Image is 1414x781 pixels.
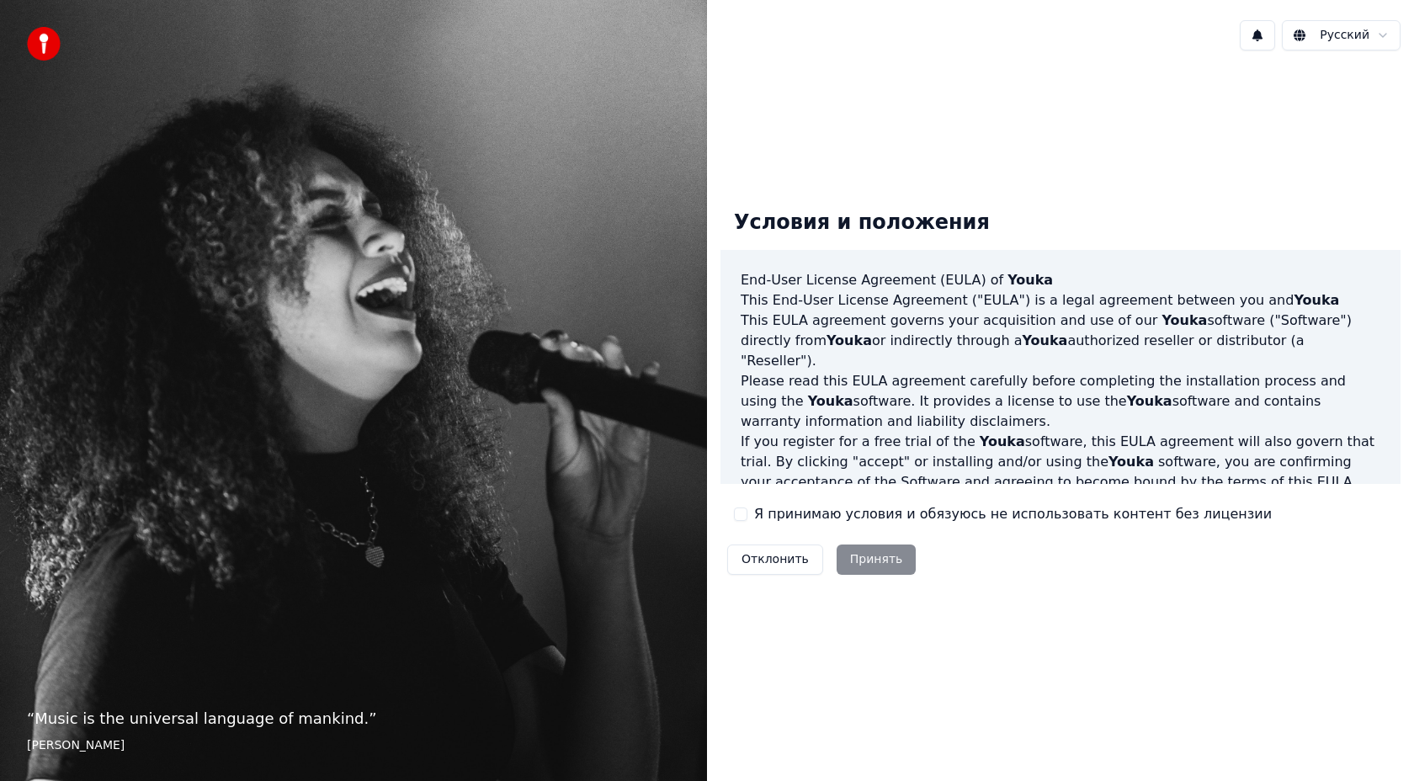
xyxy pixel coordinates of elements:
label: Я принимаю условия и обязуюсь не использовать контент без лицензии [754,504,1272,524]
p: If you register for a free trial of the software, this EULA agreement will also govern that trial... [741,432,1380,513]
div: Условия и положения [720,196,1003,250]
span: Youka [827,332,872,348]
p: This EULA agreement governs your acquisition and use of our software ("Software") directly from o... [741,311,1380,371]
span: Youka [808,393,853,409]
span: Youka [1161,312,1207,328]
span: Youka [1022,332,1067,348]
span: Youka [1294,292,1339,308]
img: youka [27,27,61,61]
p: “ Music is the universal language of mankind. ” [27,707,680,731]
footer: [PERSON_NAME] [27,737,680,754]
button: Отклонить [727,545,823,575]
p: Please read this EULA agreement carefully before completing the installation process and using th... [741,371,1380,432]
span: Youka [980,433,1025,449]
span: Youka [1007,272,1053,288]
h3: End-User License Agreement (EULA) of [741,270,1380,290]
span: Youka [1127,393,1172,409]
span: Youka [1108,454,1154,470]
p: This End-User License Agreement ("EULA") is a legal agreement between you and [741,290,1380,311]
